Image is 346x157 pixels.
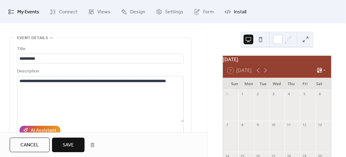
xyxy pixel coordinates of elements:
button: Save [52,138,85,152]
span: Form [203,7,214,17]
span: Save [63,142,74,149]
a: Form [189,2,219,21]
div: 12 [302,123,306,127]
a: Views [84,2,115,21]
div: Description [17,68,182,75]
a: Connect [45,2,82,21]
div: Fri [298,78,312,90]
div: Title [17,45,182,53]
div: Tue [256,78,270,90]
div: 1 [240,92,245,96]
div: Thu [284,78,298,90]
div: 31 [225,92,229,96]
div: 10 [271,123,275,127]
a: Design [116,2,150,21]
div: 7 [225,123,229,127]
div: Sun [228,78,242,90]
span: My Events [17,7,39,17]
div: 3 [271,92,275,96]
span: Connect [59,7,78,17]
div: AI Assistant [31,127,56,134]
div: 4 [286,92,291,96]
span: Event details [17,35,48,42]
a: My Events [4,2,44,21]
div: 8 [240,123,245,127]
div: 11 [286,123,291,127]
div: 2 [256,92,260,96]
div: Wed [270,78,284,90]
span: Install [234,7,246,17]
div: Mon [242,78,256,90]
div: [DATE] [223,56,331,63]
div: 5 [302,92,306,96]
div: 9 [256,123,260,127]
a: Settings [151,2,188,21]
span: Cancel [20,142,39,149]
span: Design [130,7,145,17]
span: Views [97,7,110,17]
button: AI Assistant [19,126,61,135]
div: Sat [312,78,326,90]
span: Settings [165,7,183,17]
div: 13 [317,123,322,127]
button: Cancel [10,138,50,152]
a: Install [220,2,251,21]
div: 6 [317,92,322,96]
